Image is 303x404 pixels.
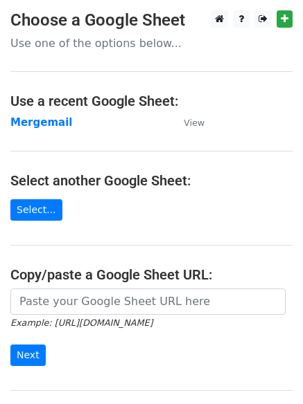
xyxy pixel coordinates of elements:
[10,345,46,366] input: Next
[10,318,153,328] small: Example: [URL][DOMAIN_NAME]
[10,116,72,129] a: Mergemail
[10,266,293,283] h4: Copy/paste a Google Sheet URL:
[10,93,293,109] h4: Use a recent Google Sheet:
[10,199,62,221] a: Select...
[184,118,205,128] small: View
[10,172,293,189] h4: Select another Google Sheet:
[10,288,286,315] input: Paste your Google Sheet URL here
[10,36,293,50] p: Use one of the options below...
[170,116,205,129] a: View
[10,10,293,30] h3: Choose a Google Sheet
